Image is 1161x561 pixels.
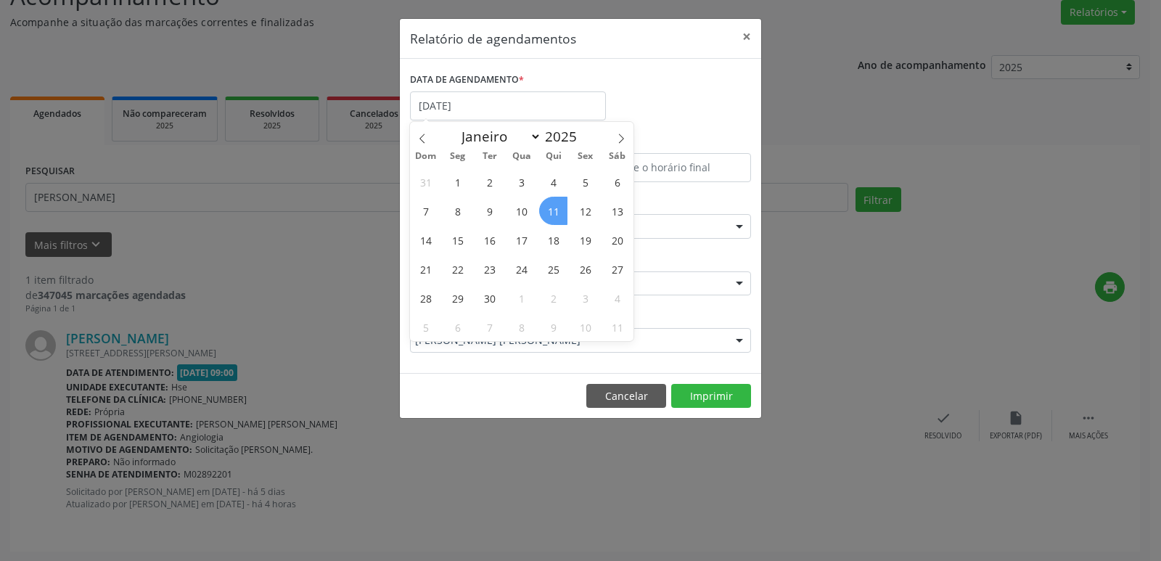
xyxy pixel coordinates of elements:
span: Setembro 18, 2025 [539,226,567,254]
label: ATÉ [584,131,751,153]
span: Setembro 16, 2025 [475,226,504,254]
label: DATA DE AGENDAMENTO [410,69,524,91]
h5: Relatório de agendamentos [410,29,576,48]
span: Setembro 14, 2025 [411,226,440,254]
span: Setembro 13, 2025 [603,197,631,225]
span: Agosto 31, 2025 [411,168,440,196]
button: Imprimir [671,384,751,409]
span: Setembro 8, 2025 [443,197,472,225]
span: Setembro 5, 2025 [571,168,599,196]
span: Setembro 3, 2025 [507,168,536,196]
span: Setembro 9, 2025 [475,197,504,225]
span: Setembro 12, 2025 [571,197,599,225]
button: Cancelar [586,384,666,409]
input: Year [541,127,589,146]
span: Setembro 11, 2025 [539,197,567,225]
span: Setembro 7, 2025 [411,197,440,225]
span: Outubro 11, 2025 [603,313,631,341]
span: Outubro 9, 2025 [539,313,567,341]
span: Outubro 2, 2025 [539,284,567,312]
select: Month [454,126,541,147]
span: Setembro 27, 2025 [603,255,631,283]
input: Selecione uma data ou intervalo [410,91,606,120]
span: Outubro 8, 2025 [507,313,536,341]
span: Outubro 7, 2025 [475,313,504,341]
span: Setembro 4, 2025 [539,168,567,196]
span: Setembro 2, 2025 [475,168,504,196]
input: Selecione o horário final [584,153,751,182]
span: Setembro 23, 2025 [475,255,504,283]
span: Setembro 21, 2025 [411,255,440,283]
span: Setembro 25, 2025 [539,255,567,283]
span: Setembro 26, 2025 [571,255,599,283]
span: Setembro 24, 2025 [507,255,536,283]
span: Setembro 20, 2025 [603,226,631,254]
span: Setembro 28, 2025 [411,284,440,312]
span: Ter [474,152,506,161]
span: Dom [410,152,442,161]
span: Sex [570,152,602,161]
span: Setembro 22, 2025 [443,255,472,283]
span: Seg [442,152,474,161]
button: Close [732,19,761,54]
span: Setembro 15, 2025 [443,226,472,254]
span: Outubro 4, 2025 [603,284,631,312]
span: Outubro 5, 2025 [411,313,440,341]
span: Qua [506,152,538,161]
span: Setembro 29, 2025 [443,284,472,312]
span: Setembro 6, 2025 [603,168,631,196]
span: Setembro 1, 2025 [443,168,472,196]
span: Setembro 19, 2025 [571,226,599,254]
span: Setembro 17, 2025 [507,226,536,254]
span: Outubro 1, 2025 [507,284,536,312]
span: Outubro 3, 2025 [571,284,599,312]
span: Outubro 10, 2025 [571,313,599,341]
span: Sáb [602,152,633,161]
span: Setembro 30, 2025 [475,284,504,312]
span: Qui [538,152,570,161]
span: Outubro 6, 2025 [443,313,472,341]
span: Setembro 10, 2025 [507,197,536,225]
